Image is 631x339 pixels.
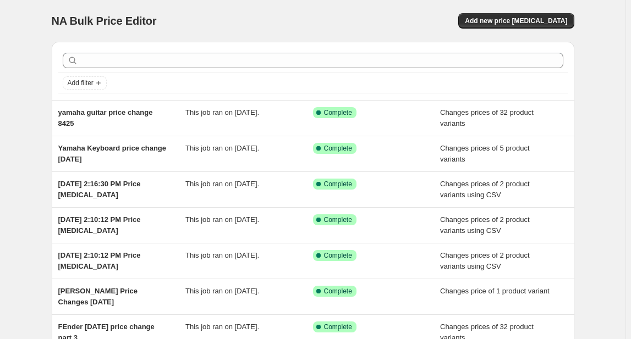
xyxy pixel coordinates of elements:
span: Changes prices of 2 product variants using CSV [440,251,530,270]
span: Changes prices of 2 product variants using CSV [440,180,530,199]
span: Complete [324,287,352,296]
span: Changes price of 1 product variant [440,287,550,295]
span: Complete [324,251,352,260]
span: NA Bulk Price Editor [52,15,157,27]
span: [PERSON_NAME] Price Changes [DATE] [58,287,138,306]
span: Complete [324,144,352,153]
span: [DATE] 2:10:12 PM Price [MEDICAL_DATA] [58,251,141,270]
button: Add new price [MEDICAL_DATA] [458,13,574,29]
span: [DATE] 2:16:30 PM Price [MEDICAL_DATA] [58,180,141,199]
span: yamaha guitar price change 8425 [58,108,153,127]
span: Complete [324,215,352,224]
span: This job ran on [DATE]. [185,215,259,224]
span: This job ran on [DATE]. [185,108,259,116]
span: Add filter [68,79,94,87]
span: Complete [324,108,352,117]
span: This job ran on [DATE]. [185,251,259,259]
span: This job ran on [DATE]. [185,180,259,188]
span: This job ran on [DATE]. [185,144,259,152]
span: Changes prices of 5 product variants [440,144,530,163]
span: This job ran on [DATE]. [185,323,259,331]
span: Add new price [MEDICAL_DATA] [465,16,567,25]
span: Changes prices of 32 product variants [440,108,534,127]
span: Complete [324,323,352,331]
span: This job ran on [DATE]. [185,287,259,295]
span: [DATE] 2:10:12 PM Price [MEDICAL_DATA] [58,215,141,235]
span: Complete [324,180,352,188]
button: Add filter [63,76,107,90]
span: Changes prices of 2 product variants using CSV [440,215,530,235]
span: Yamaha Keyboard price change [DATE] [58,144,167,163]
